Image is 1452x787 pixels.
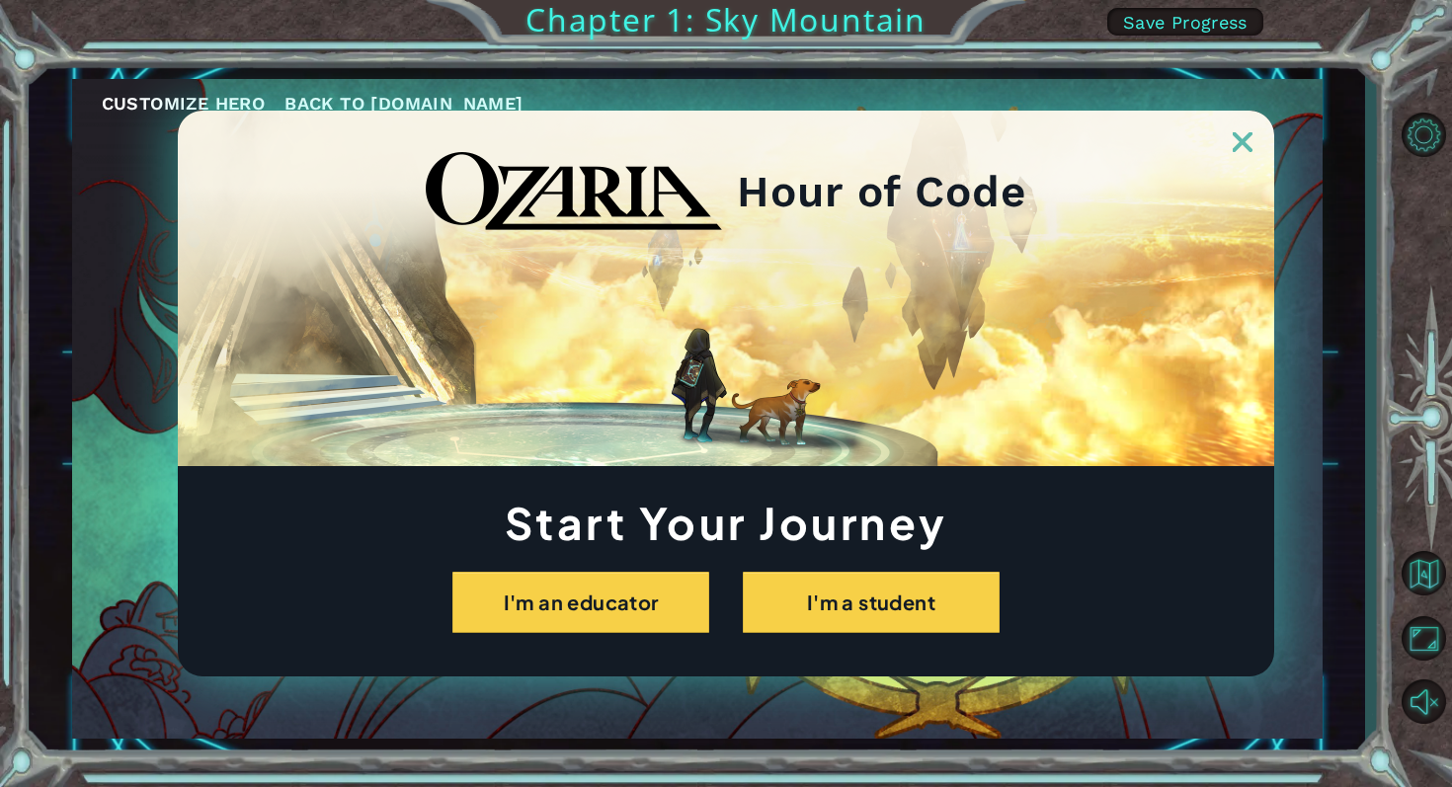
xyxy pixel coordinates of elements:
[178,503,1274,542] h1: Start Your Journey
[452,572,709,633] button: I'm an educator
[426,152,722,231] img: blackOzariaWordmark.png
[1233,132,1252,152] img: ExitButton_Dusk.png
[743,572,1000,633] button: I'm a student
[737,173,1026,210] h2: Hour of Code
